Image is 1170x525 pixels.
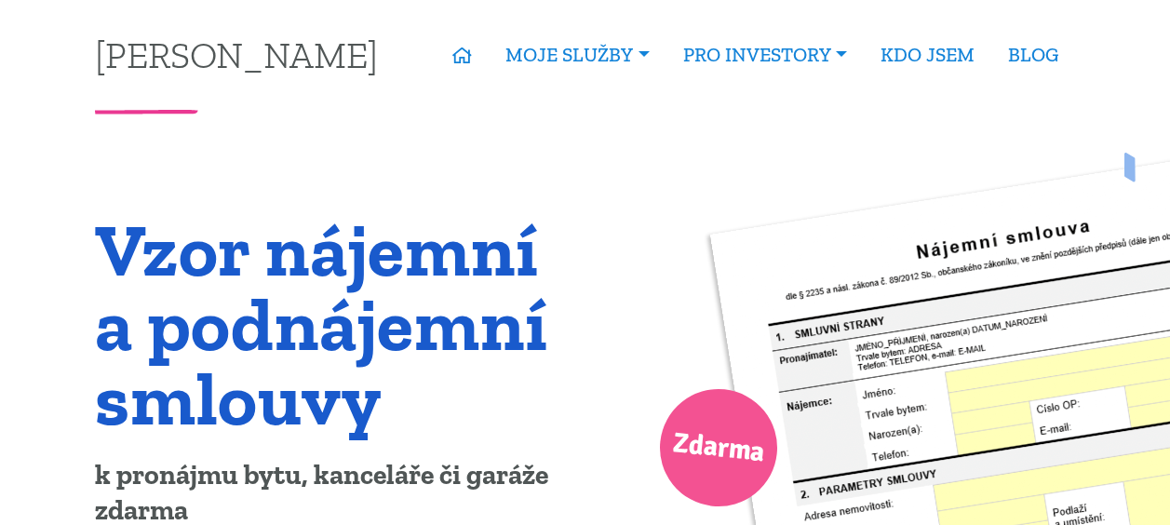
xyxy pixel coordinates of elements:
[670,419,767,478] span: Zdarma
[489,34,666,76] a: MOJE SLUŽBY
[95,212,572,436] h1: Vzor nájemní a podnájemní smlouvy
[864,34,991,76] a: KDO JSEM
[666,34,864,76] a: PRO INVESTORY
[991,34,1075,76] a: BLOG
[95,36,378,73] a: [PERSON_NAME]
